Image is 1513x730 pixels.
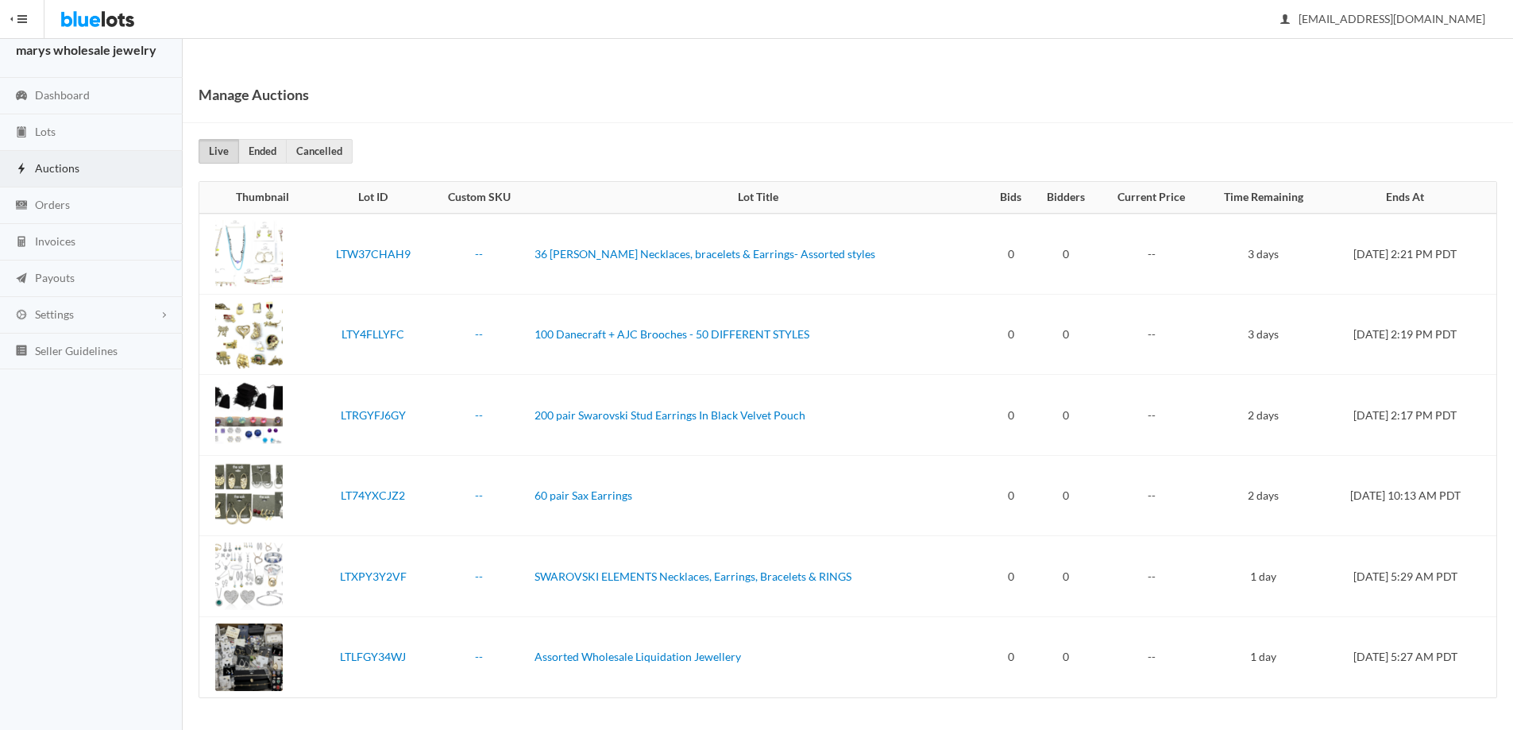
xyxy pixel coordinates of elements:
[535,489,632,502] a: 60 pair Sax Earrings
[199,139,239,164] a: Live
[1033,616,1099,697] td: 0
[1099,616,1204,697] td: --
[1323,182,1496,214] th: Ends At
[528,182,988,214] th: Lot Title
[1203,375,1323,456] td: 2 days
[35,88,90,102] span: Dashboard
[1323,294,1496,375] td: [DATE] 2:19 PM PDT
[1099,294,1204,375] td: --
[1203,536,1323,617] td: 1 day
[430,182,528,214] th: Custom SKU
[1203,182,1323,214] th: Time Remaining
[14,308,29,323] ion-icon: cog
[1033,455,1099,536] td: 0
[989,294,1033,375] td: 0
[1323,214,1496,295] td: [DATE] 2:21 PM PDT
[1203,616,1323,697] td: 1 day
[35,198,70,211] span: Orders
[1099,214,1204,295] td: --
[14,162,29,177] ion-icon: flash
[35,307,74,321] span: Settings
[475,408,483,422] a: --
[14,235,29,250] ion-icon: calculator
[1203,214,1323,295] td: 3 days
[989,182,1033,214] th: Bids
[1099,455,1204,536] td: --
[14,89,29,104] ion-icon: speedometer
[238,139,287,164] a: Ended
[475,650,483,663] a: --
[475,327,483,341] a: --
[199,182,316,214] th: Thumbnail
[1323,536,1496,617] td: [DATE] 5:29 AM PDT
[1033,375,1099,456] td: 0
[16,42,156,57] strong: marys wholesale jewelry
[199,83,309,106] h1: Manage Auctions
[340,570,407,583] a: LTXPY3Y2VF
[35,271,75,284] span: Payouts
[535,650,741,663] a: Assorted Wholesale Liquidation Jewellery
[1033,536,1099,617] td: 0
[989,214,1033,295] td: 0
[341,408,406,422] a: LTRGYFJ6GY
[1203,455,1323,536] td: 2 days
[1033,294,1099,375] td: 0
[341,489,405,502] a: LT74YXCJZ2
[14,272,29,287] ion-icon: paper plane
[1323,455,1496,536] td: [DATE] 10:13 AM PDT
[336,247,411,261] a: LTW37CHAH9
[989,455,1033,536] td: 0
[535,570,851,583] a: SWAROVSKI ELEMENTS Necklaces, Earrings, Bracelets & RINGS
[1099,375,1204,456] td: --
[1323,375,1496,456] td: [DATE] 2:17 PM PDT
[35,234,75,248] span: Invoices
[286,139,353,164] a: Cancelled
[1203,294,1323,375] td: 3 days
[1033,182,1099,214] th: Bidders
[989,616,1033,697] td: 0
[989,375,1033,456] td: 0
[35,344,118,357] span: Seller Guidelines
[1323,616,1496,697] td: [DATE] 5:27 AM PDT
[1099,182,1204,214] th: Current Price
[14,199,29,214] ion-icon: cash
[342,327,404,341] a: LTY4FLLYFC
[1281,12,1485,25] span: [EMAIL_ADDRESS][DOMAIN_NAME]
[1033,214,1099,295] td: 0
[35,161,79,175] span: Auctions
[316,182,430,214] th: Lot ID
[14,126,29,141] ion-icon: clipboard
[475,247,483,261] a: --
[475,489,483,502] a: --
[535,408,805,422] a: 200 pair Swarovski Stud Earrings In Black Velvet Pouch
[1277,13,1293,28] ion-icon: person
[535,247,875,261] a: 36 [PERSON_NAME] Necklaces, bracelets & Earrings- Assorted styles
[535,327,809,341] a: 100 Danecraft + AJC Brooches - 50 DIFFERENT STYLES
[475,570,483,583] a: --
[1099,536,1204,617] td: --
[340,650,406,663] a: LTLFGY34WJ
[14,344,29,359] ion-icon: list box
[989,536,1033,617] td: 0
[35,125,56,138] span: Lots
